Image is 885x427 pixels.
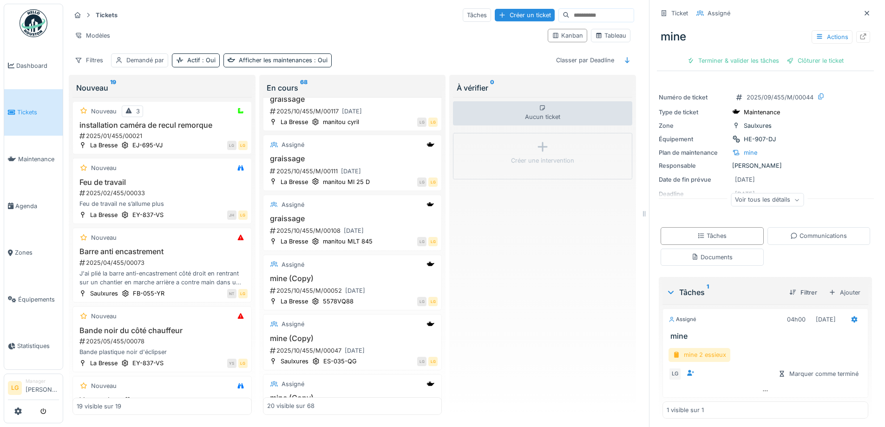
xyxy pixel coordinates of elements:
div: HE-907-DJ [744,135,776,144]
div: [DATE] [735,175,755,184]
div: Équipement [659,135,728,144]
sup: 1 [707,287,709,298]
div: LG [428,118,438,127]
span: Tickets [17,108,59,117]
strong: Tickets [92,11,121,20]
div: Filtrer [786,286,821,299]
a: Tickets [4,89,63,136]
div: 3 [136,107,140,116]
div: Saulxures [281,357,308,366]
div: [DATE] [341,167,361,176]
div: La Bresse [281,297,308,306]
div: [PERSON_NAME] [659,161,872,170]
div: LG [238,141,248,150]
div: Aucun ticket [453,101,632,125]
div: Assigné [282,320,304,328]
div: Actif [187,56,216,65]
div: Maintenance [744,108,780,117]
div: Tâches [697,231,727,240]
div: 2025/10/455/M/00047 [269,345,438,356]
div: [DATE] [345,346,365,355]
span: : Oui [200,57,216,64]
a: Statistiques [4,323,63,370]
div: Créer une intervention [511,156,574,165]
div: [DATE] [345,286,365,295]
div: Type de ticket [659,108,728,117]
div: Ajouter [825,286,865,299]
div: Nouveau [91,233,117,242]
div: La Bresse [90,141,118,150]
div: [DATE] [816,315,836,324]
div: LG [417,118,426,127]
h3: graissage [267,214,438,223]
div: La Bresse [281,177,308,186]
div: J'ai plié la barre anti-encastrement côté droit en rentrant sur un chantier en marche arrière a c... [77,269,248,287]
div: LG [428,237,438,246]
h3: graissage [267,154,438,163]
div: manitou MI 25 D [323,177,370,186]
div: EJ-695-VJ [132,141,163,150]
div: Saulxures [90,289,118,298]
span: Zones [15,248,59,257]
div: NT [227,289,236,298]
div: Feu de travail ne s’allume plus [77,199,248,208]
h3: Feu de travail [77,178,248,187]
div: 2025/10/455/M/00108 [269,225,438,236]
div: Nouveau [91,381,117,390]
div: LG [227,141,236,150]
sup: 68 [300,82,308,93]
div: Marquer comme terminé [774,368,862,380]
li: [PERSON_NAME] [26,378,59,398]
h3: mine (Copy) [267,334,438,343]
div: Voir tous les détails [731,193,804,207]
sup: 19 [110,82,116,93]
span: Agenda [15,202,59,210]
div: La Bresse [281,118,308,126]
div: Tableau [595,31,626,40]
div: 5578VQ88 [323,297,354,306]
div: Afficher les maintenances [239,56,328,65]
div: Ticket [671,9,688,18]
span: Statistiques [17,342,59,350]
a: Agenda [4,183,63,230]
div: Plan de maintenance [659,148,728,157]
div: Filtres [71,53,107,67]
h3: graissage [267,95,438,104]
li: LG [8,381,22,395]
div: LG [417,297,426,306]
h3: Barre anti encastrement [77,247,248,256]
div: mine 2 essieux [669,348,730,361]
div: 1 visible sur 1 [667,406,704,414]
h3: mine (Copy) [267,394,438,402]
span: : Oui [312,57,328,64]
h3: Bande noir du côté chauffeur [77,326,248,335]
div: Nouveau [76,82,248,93]
div: FB-055-YR [133,289,164,298]
div: LG [428,297,438,306]
div: Assigné [669,315,696,323]
div: Assigné [282,140,304,149]
div: Demandé par [126,56,164,65]
img: Badge_color-CXgf-gQk.svg [20,9,47,37]
h3: mine [670,332,864,341]
div: Tâches [463,8,491,22]
div: LG [417,177,426,187]
div: Classer par Deadline [552,53,618,67]
span: Dashboard [16,61,59,70]
div: La Bresse [90,359,118,368]
span: Maintenance [18,155,59,164]
div: Zone [659,121,728,130]
div: 2025/09/455/M/00044 [747,93,813,102]
div: 2025/10/455/M/00052 [269,285,438,296]
div: Numéro de ticket [659,93,728,102]
div: Assigné [708,9,730,18]
div: Assigné [282,200,304,209]
h3: Verrou de coffre [77,396,248,405]
h3: mine (Copy) [267,274,438,283]
div: Kanban [552,31,583,40]
a: Zones [4,229,63,276]
div: Saulxures [744,121,772,130]
div: manitou MLT 845 [323,237,373,246]
div: 2025/05/455/00078 [79,337,248,346]
div: Créer un ticket [495,9,555,21]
